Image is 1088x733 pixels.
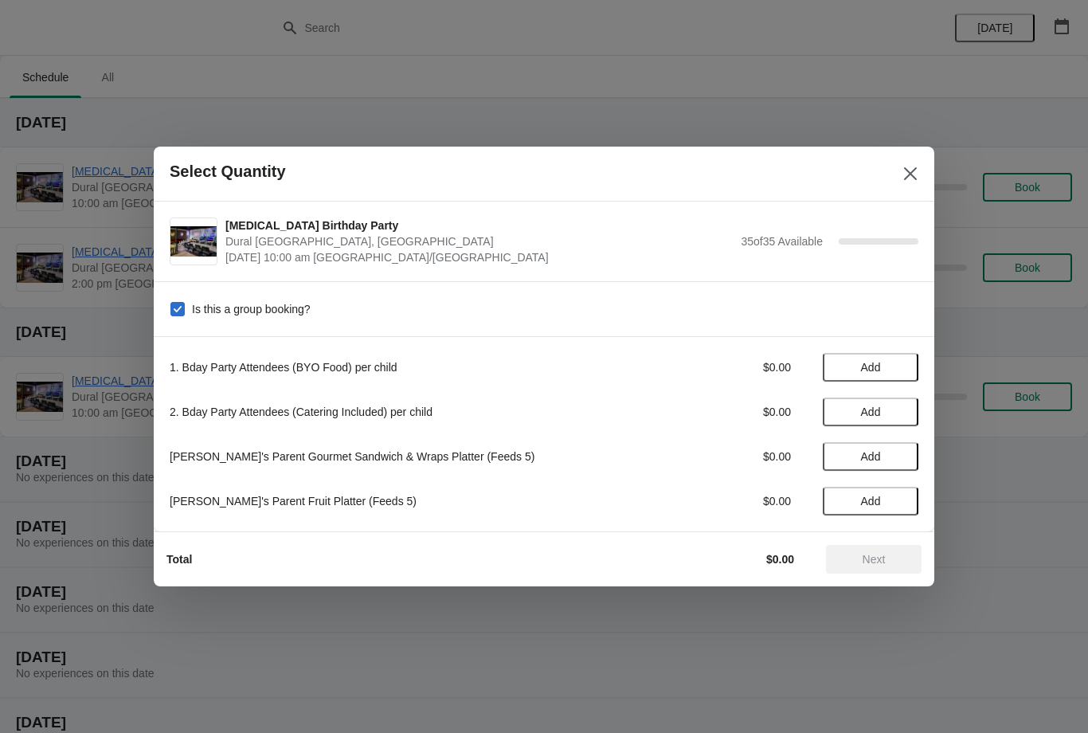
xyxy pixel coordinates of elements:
div: [PERSON_NAME]'s Parent Fruit Platter (Feeds 5) [170,493,612,509]
div: [PERSON_NAME]'s Parent Gourmet Sandwich & Wraps Platter (Feeds 5) [170,449,612,464]
button: Close [896,159,925,188]
span: Add [861,450,881,463]
button: Add [823,442,918,471]
div: $0.00 [644,359,791,375]
div: $0.00 [644,493,791,509]
span: Add [861,361,881,374]
span: Is this a group booking? [192,301,311,317]
span: Add [861,495,881,508]
div: $0.00 [644,404,791,420]
img: PCE Birthday Party | Dural NSW, Australia | December 13 | 10:00 am Australia/Sydney [170,226,217,256]
button: Add [823,353,918,382]
span: Dural [GEOGRAPHIC_DATA], [GEOGRAPHIC_DATA] [225,233,733,249]
div: 1. Bday Party Attendees (BYO Food) per child [170,359,612,375]
strong: Total [166,553,192,566]
span: 35 of 35 Available [741,235,823,248]
h2: Select Quantity [170,163,286,181]
span: [MEDICAL_DATA] Birthday Party [225,218,733,233]
span: [DATE] 10:00 am [GEOGRAPHIC_DATA]/[GEOGRAPHIC_DATA] [225,249,733,265]
div: $0.00 [644,449,791,464]
button: Add [823,487,918,515]
div: 2. Bday Party Attendees (Catering Included) per child [170,404,612,420]
button: Add [823,398,918,426]
span: Add [861,406,881,418]
strong: $0.00 [766,553,794,566]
